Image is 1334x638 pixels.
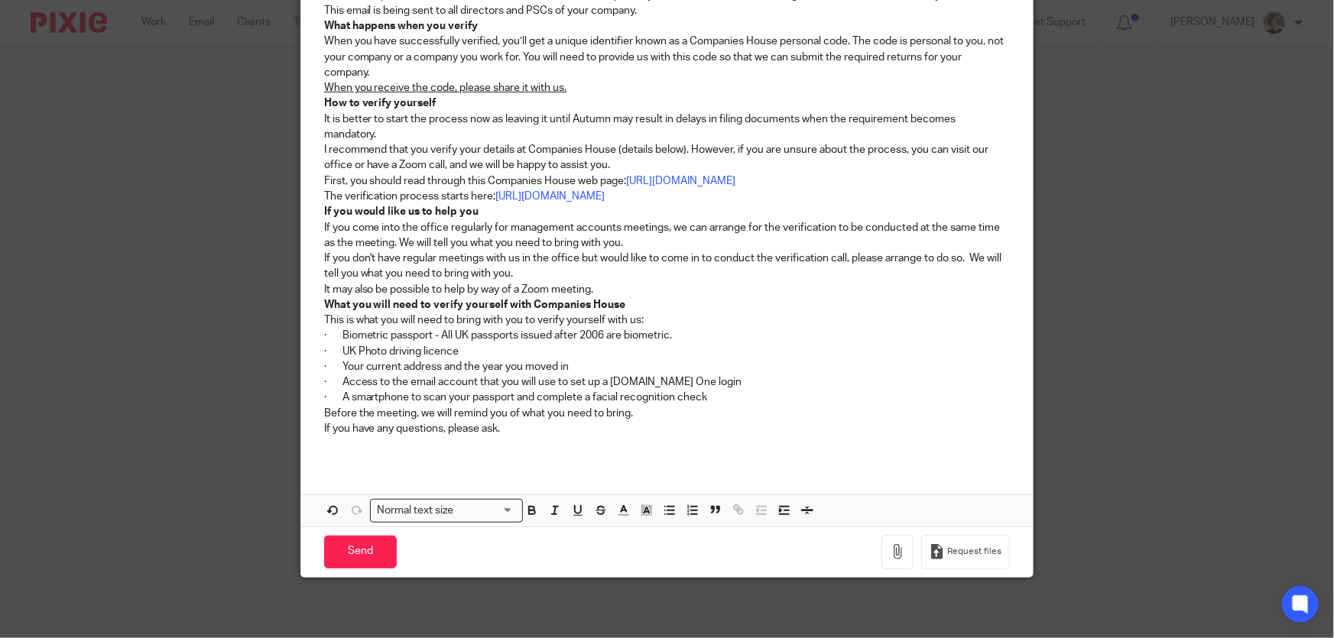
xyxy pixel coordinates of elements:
[324,34,1011,80] p: When you have successfully verified, you’ll get a unique identifier known as a Companies House pe...
[324,406,1011,421] p: Before the meeting, we will remind you of what you need to bring.
[324,142,1011,173] p: I recommend that you verify your details at Companies House (details below). However, if you are ...
[324,206,479,217] strong: If you would like us to help you
[324,220,1011,251] p: If you come into the office regularly for management accounts meetings, we can arrange for the ve...
[324,313,1011,328] p: This is what you will need to bring with you to verify yourself with us:
[324,359,1011,374] p: · Your current address and the year you moved in
[947,546,1001,558] span: Request files
[324,173,1011,189] p: First, you should read through this Companies House web page:
[324,112,1011,143] p: It is better to start the process now as leaving it until Autumn may result in delays in filing d...
[324,300,626,310] strong: What you will need to verify yourself with Companies House
[324,328,1011,343] p: · Biometric passport - All UK passports issued after 2006 are biometric.
[496,191,605,202] a: [URL][DOMAIN_NAME]
[374,503,457,519] span: Normal text size
[921,535,1010,569] button: Request files
[324,390,1011,405] p: · A smartphone to scan your passport and complete a facial recognition check
[324,421,1011,436] p: If you have any questions, please ask.
[324,98,437,108] strong: How to verify yourself
[324,536,397,568] input: Send
[324,344,1011,359] p: · UK Photo driving licence
[627,176,736,186] a: [URL][DOMAIN_NAME]
[324,83,567,93] u: When you receive the code, please share it with us.
[459,503,514,519] input: Search for option
[324,21,479,31] strong: What happens when you verify
[324,189,1011,204] p: The verification process starts here:
[370,499,523,523] div: Search for option
[324,282,1011,297] p: It may also be possible to help by way of a Zoom meeting.
[324,374,1011,390] p: · Access to the email account that you will use to set up a [DOMAIN_NAME] One login
[324,251,1011,282] p: If you don't have regular meetings with us in the office but would like to come in to conduct the...
[324,3,1011,18] p: This email is being sent to all directors and PSCs of your company.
